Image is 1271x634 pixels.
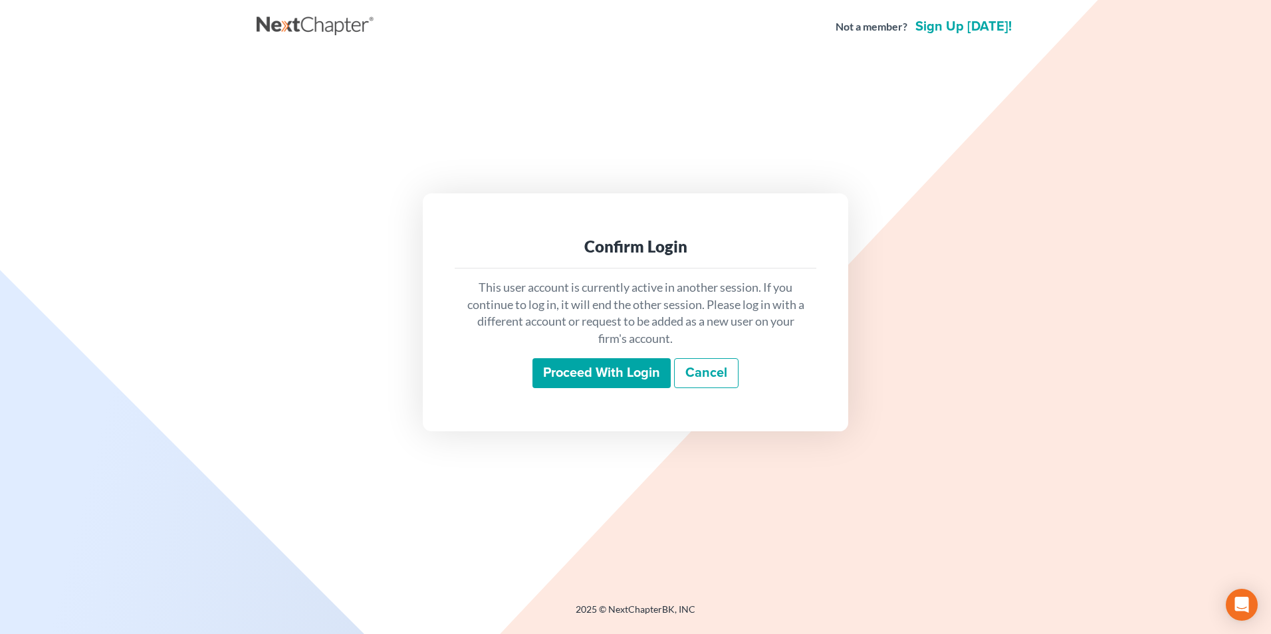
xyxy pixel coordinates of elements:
a: Cancel [674,358,739,389]
div: 2025 © NextChapterBK, INC [257,603,1014,627]
input: Proceed with login [532,358,671,389]
a: Sign up [DATE]! [913,20,1014,33]
p: This user account is currently active in another session. If you continue to log in, it will end ... [465,279,806,348]
div: Confirm Login [465,236,806,257]
div: Open Intercom Messenger [1226,589,1258,621]
strong: Not a member? [836,19,907,35]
